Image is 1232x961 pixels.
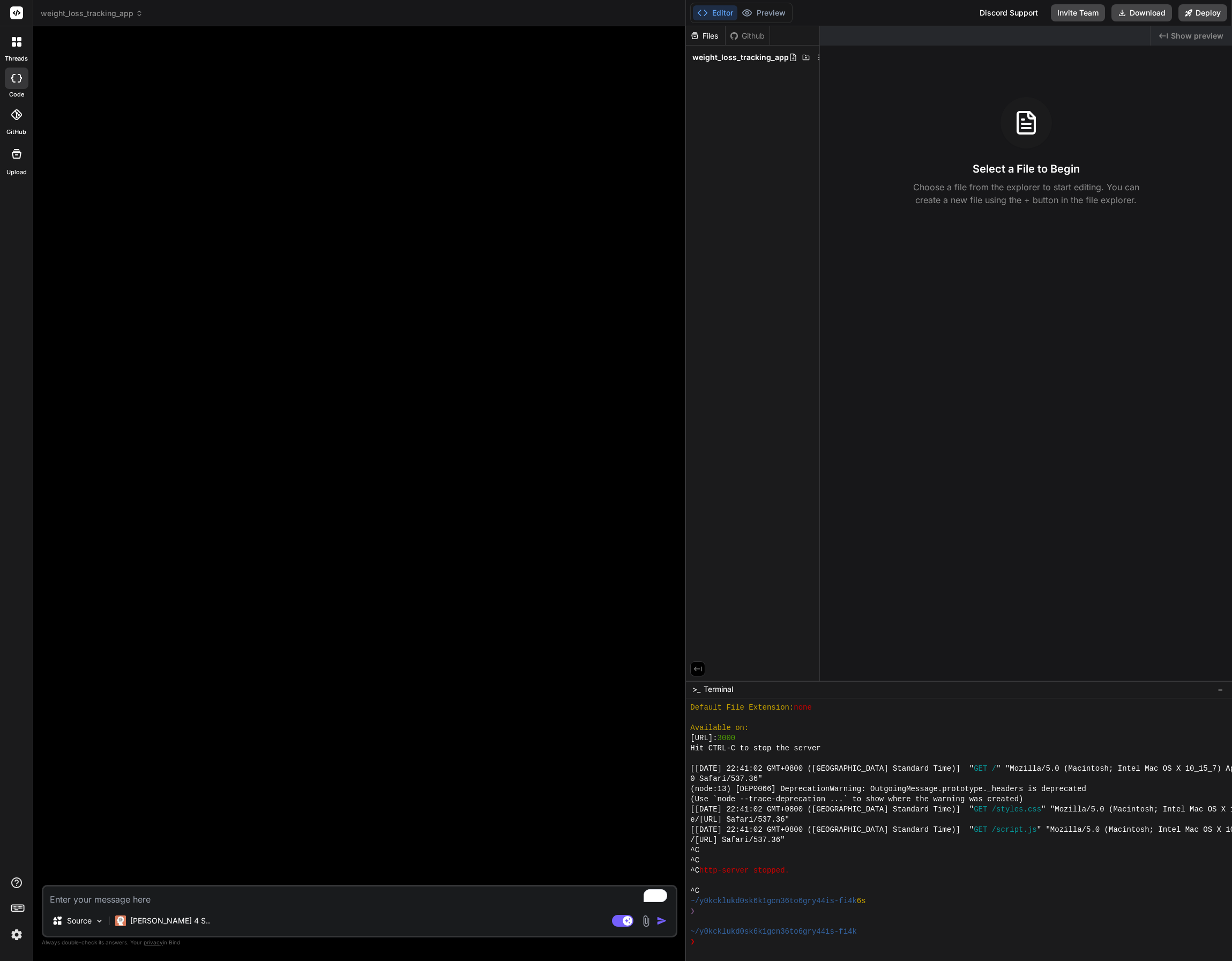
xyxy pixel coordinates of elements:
img: icon [656,915,667,926]
span: ^C [690,886,699,896]
button: Preview [737,5,790,20]
span: >_ [692,684,700,695]
button: Invite Team [1051,4,1105,21]
span: http-server stopped. [699,866,789,876]
button: Download [1111,4,1172,21]
button: Editor [693,5,737,20]
span: weight_loss_tracking_app [41,8,143,19]
span: [URL]: [690,733,717,743]
span: /styles.css [992,804,1041,815]
span: / [992,764,996,774]
img: attachment [640,915,652,927]
img: settings [8,926,26,944]
span: Default File Extension: [690,703,794,713]
span: Terminal [704,684,733,695]
span: privacy [144,939,163,945]
span: none [794,703,812,713]
span: weight_loss_tracking_app [692,52,789,63]
textarea: To enrich screen reader interactions, please activate Accessibility in Grammarly extension settings [43,886,676,906]
span: − [1218,684,1223,695]
span: ^C [690,845,699,855]
span: ^C [690,866,699,876]
span: [[DATE] 22:41:02 GMT+0800 ([GEOGRAPHIC_DATA] Standard Time)] " [690,764,974,774]
label: threads [5,54,28,63]
span: 0 Safari/537.36" [690,774,762,784]
span: GET [974,825,987,835]
button: Deploy [1178,4,1227,21]
span: [[DATE] 22:41:02 GMT+0800 ([GEOGRAPHIC_DATA] Standard Time)] " [690,825,974,835]
label: code [9,90,24,99]
img: Claude 4 Sonnet [115,915,126,926]
p: [PERSON_NAME] 4 S.. [130,915,210,926]
span: Available on: [690,723,749,733]
span: 3000 [718,733,736,743]
span: /script.js [992,825,1037,835]
span: (node:13) [DEP0066] DeprecationWarning: OutgoingMessage.prototype._headers is deprecated [690,784,1086,794]
span: Hit CTRL-C to stop the server [690,743,820,754]
span: ❯ [690,937,695,947]
h3: Select a File to Begin [973,161,1080,176]
div: Github [726,31,770,41]
label: Upload [6,168,27,177]
span: [[DATE] 22:41:02 GMT+0800 ([GEOGRAPHIC_DATA] Standard Time)] " [690,804,974,815]
span: ~/y0kcklukd0sk6k1gcn36to6gry44is-fi4k [690,927,857,937]
div: Files [686,31,725,41]
p: Choose a file from the explorer to start editing. You can create a new file using the + button in... [906,181,1146,206]
p: Always double-check its answers. Your in Bind [42,937,677,948]
span: 6s [857,896,866,906]
div: Discord Support [973,4,1044,21]
span: GET [974,764,987,774]
span: Show preview [1171,31,1223,41]
span: (Use `node --trace-deprecation ...` to show where the warning was created) [690,794,1023,804]
p: Source [67,915,92,926]
span: ❯ [690,906,695,917]
button: − [1215,681,1226,698]
span: ^C [690,855,699,866]
span: ~/y0kcklukd0sk6k1gcn36to6gry44is-fi4k [690,896,857,906]
label: GitHub [6,128,26,137]
span: GET [974,804,987,815]
img: Pick Models [95,917,104,926]
span: e/[URL] Safari/537.36" [690,815,789,825]
span: /[URL] Safari/537.36" [690,835,785,845]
